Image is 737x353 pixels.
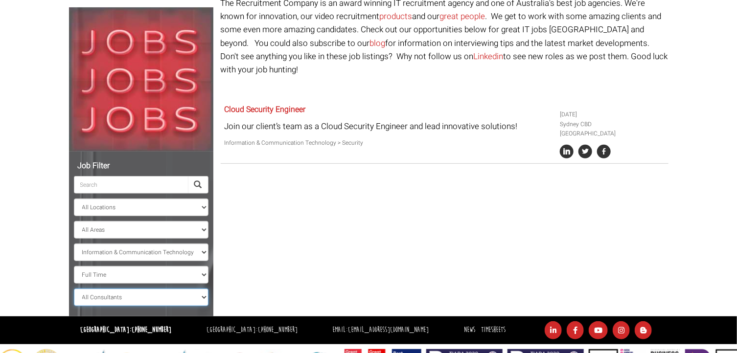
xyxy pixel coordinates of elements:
[258,325,298,334] a: [PHONE_NUMBER]
[74,162,208,171] h5: Job Filter
[440,10,485,22] a: great people
[204,323,300,337] li: [GEOGRAPHIC_DATA]:
[330,323,431,337] li: Email:
[224,120,553,133] p: Join our client’s team as a Cloud Security Engineer and lead innovative solutions!
[560,120,665,138] li: Sydney CBD [GEOGRAPHIC_DATA]
[74,176,188,194] input: Search
[69,7,213,152] img: Jobs, Jobs, Jobs
[481,325,506,334] a: Timesheets
[224,138,553,148] p: Information & Communication Technology > Security
[560,110,665,119] li: [DATE]
[370,37,386,49] a: blog
[474,50,504,63] a: Linkedin
[80,325,171,334] strong: [GEOGRAPHIC_DATA]:
[224,104,305,115] a: Cloud Security Engineer
[380,10,413,22] a: products
[464,325,475,334] a: News
[132,325,171,334] a: [PHONE_NUMBER]
[348,325,429,334] a: [EMAIL_ADDRESS][DOMAIN_NAME]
